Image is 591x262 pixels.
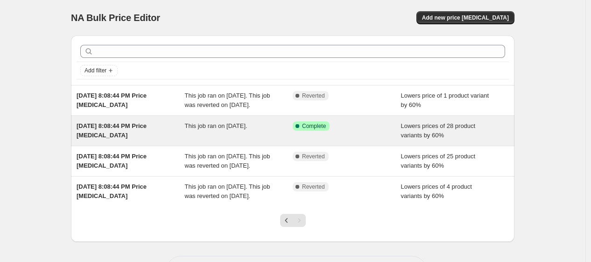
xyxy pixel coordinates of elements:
span: Reverted [302,153,325,160]
span: This job ran on [DATE]. This job was reverted on [DATE]. [185,153,270,169]
span: This job ran on [DATE]. [185,122,247,129]
span: Lowers prices of 28 product variants by 60% [401,122,476,139]
span: This job ran on [DATE]. This job was reverted on [DATE]. [185,92,270,108]
span: Lowers price of 1 product variant by 60% [401,92,489,108]
span: [DATE] 8:08:44 PM Price [MEDICAL_DATA] [77,122,147,139]
span: Reverted [302,183,325,191]
span: Reverted [302,92,325,99]
span: Lowers prices of 25 product variants by 60% [401,153,476,169]
span: Add filter [84,67,106,74]
span: [DATE] 8:08:44 PM Price [MEDICAL_DATA] [77,183,147,199]
button: Add new price [MEDICAL_DATA] [416,11,514,24]
span: [DATE] 8:08:44 PM Price [MEDICAL_DATA] [77,153,147,169]
span: Lowers prices of 4 product variants by 60% [401,183,472,199]
span: Add new price [MEDICAL_DATA] [422,14,509,21]
button: Previous [280,214,293,227]
span: Complete [302,122,326,130]
button: Add filter [80,65,118,76]
span: This job ran on [DATE]. This job was reverted on [DATE]. [185,183,270,199]
span: [DATE] 8:08:44 PM Price [MEDICAL_DATA] [77,92,147,108]
span: NA Bulk Price Editor [71,13,160,23]
nav: Pagination [280,214,306,227]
